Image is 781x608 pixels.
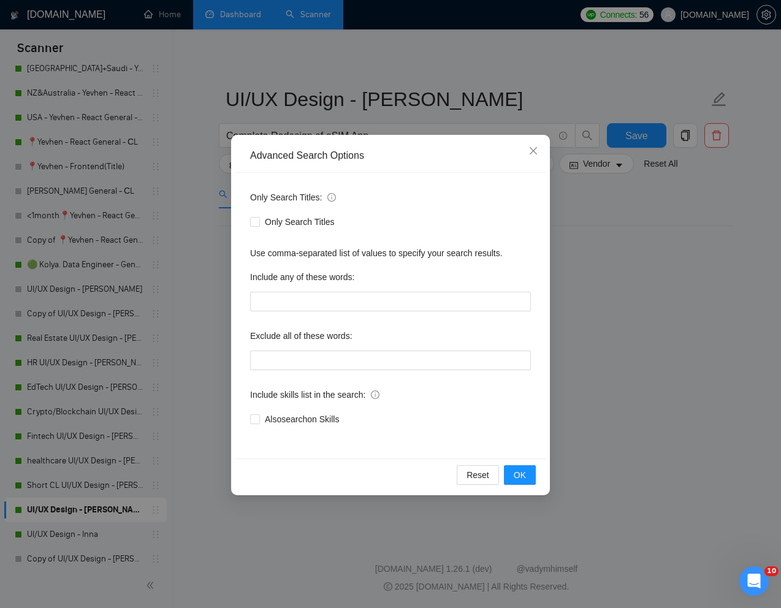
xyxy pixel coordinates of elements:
span: Include skills list in the search: [250,388,379,401]
span: 10 [764,566,779,576]
button: Reset [457,465,499,485]
span: info-circle [371,390,379,399]
span: Only Search Titles [260,215,340,229]
button: OK [504,465,536,485]
iframe: Intercom live chat [739,566,769,596]
span: info-circle [327,193,336,202]
div: Advanced Search Options [250,149,531,162]
label: Exclude all of these words: [250,326,352,346]
button: Close [517,135,550,168]
div: Use comma-separated list of values to specify your search results. [250,246,531,260]
label: Include any of these words: [250,267,354,287]
span: Reset [467,468,489,482]
span: close [528,146,538,156]
span: OK [514,468,526,482]
span: Only Search Titles: [250,191,336,204]
span: Also search on Skills [260,412,344,426]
